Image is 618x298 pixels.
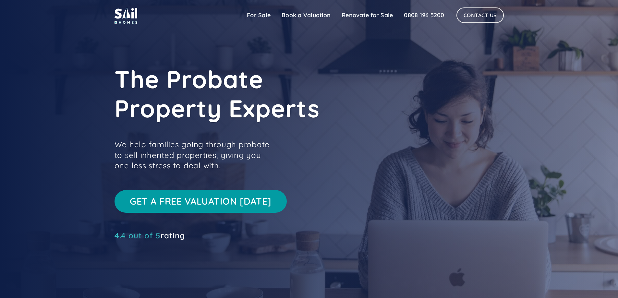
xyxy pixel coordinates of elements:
[398,9,450,22] a: 0808 196 5200
[115,231,161,240] span: 4.4 out of 5
[115,65,406,123] h1: The Probate Property Experts
[115,232,185,239] div: rating
[336,9,398,22] a: Renovate for Sale
[115,139,277,171] p: We help families going through probate to sell inherited properties, giving you one less stress t...
[115,232,185,239] a: 4.4 out of 5rating
[115,6,137,24] img: sail home logo
[241,9,276,22] a: For Sale
[115,190,287,213] a: Get a free valuation [DATE]
[115,242,212,250] iframe: Customer reviews powered by Trustpilot
[276,9,336,22] a: Book a Valuation
[456,7,504,23] a: Contact Us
